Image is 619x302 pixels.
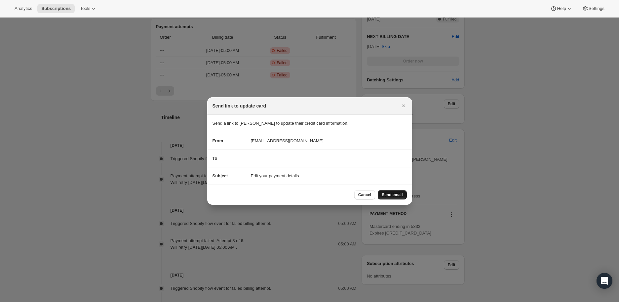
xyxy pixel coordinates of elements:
button: Settings [578,4,608,13]
span: To [213,156,217,161]
p: Send a link to [PERSON_NAME] to update their credit card information. [213,120,407,127]
button: Subscriptions [37,4,75,13]
div: Open Intercom Messenger [597,273,612,289]
span: Analytics [15,6,32,11]
span: Cancel [358,192,371,197]
span: Help [557,6,566,11]
h2: Send link to update card [213,103,266,109]
span: Send email [382,192,403,197]
button: Help [546,4,576,13]
span: From [213,138,223,143]
button: Cancel [354,190,375,199]
span: Edit your payment details [251,173,299,179]
span: Subject [213,173,228,178]
span: Tools [80,6,90,11]
button: Analytics [11,4,36,13]
button: Close [399,101,408,110]
span: [EMAIL_ADDRESS][DOMAIN_NAME] [251,138,324,144]
span: Settings [589,6,604,11]
button: Tools [76,4,101,13]
button: Send email [378,190,406,199]
span: Subscriptions [41,6,71,11]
